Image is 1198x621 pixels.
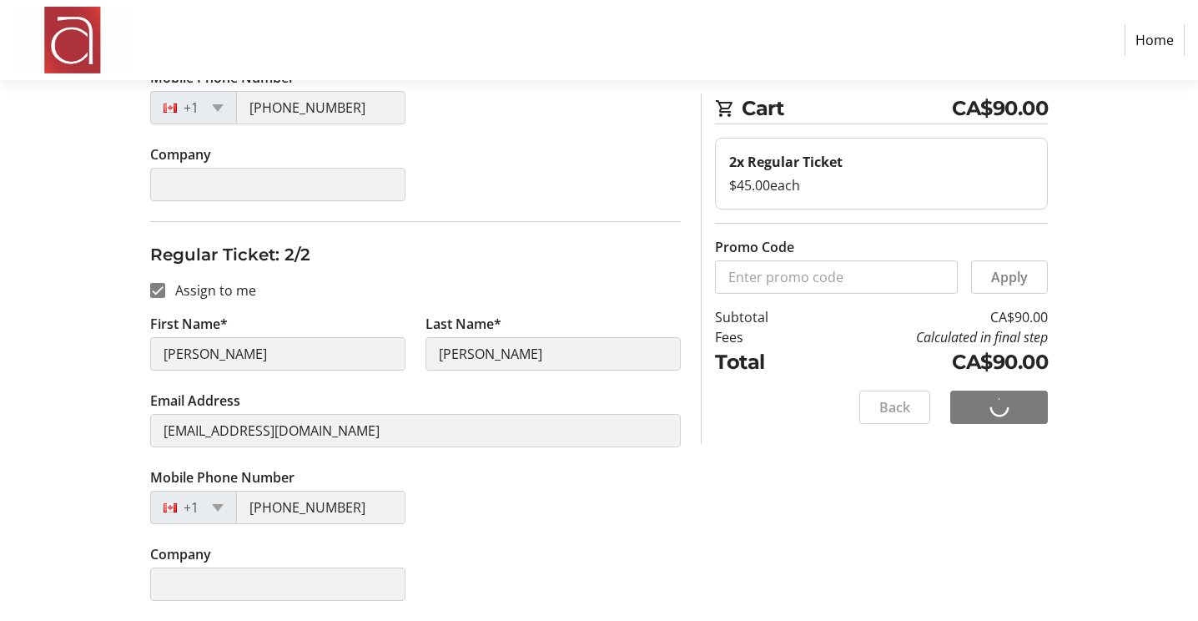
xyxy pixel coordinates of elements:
[715,260,958,294] input: Enter promo code
[811,347,1048,377] td: CA$90.00
[991,267,1028,287] span: Apply
[150,391,240,411] label: Email Address
[150,144,211,164] label: Company
[729,153,843,171] strong: 2x Regular Ticket
[150,544,211,564] label: Company
[236,91,405,124] input: (506) 234-5678
[150,467,294,487] label: Mobile Phone Number
[150,242,681,267] h3: Regular Ticket: 2/2
[811,307,1048,327] td: CA$90.00
[729,175,1034,195] div: $45.00 each
[425,314,501,334] label: Last Name*
[13,7,132,73] img: Amadeus Choir of Greater Toronto 's Logo
[742,93,952,124] span: Cart
[1125,24,1185,56] a: Home
[971,260,1048,294] button: Apply
[715,237,794,257] label: Promo Code
[165,280,256,300] label: Assign to me
[236,491,405,524] input: (506) 234-5678
[715,307,811,327] td: Subtotal
[715,327,811,347] td: Fees
[952,93,1048,124] span: CA$90.00
[150,314,228,334] label: First Name*
[715,347,811,377] td: Total
[811,327,1048,347] td: Calculated in final step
